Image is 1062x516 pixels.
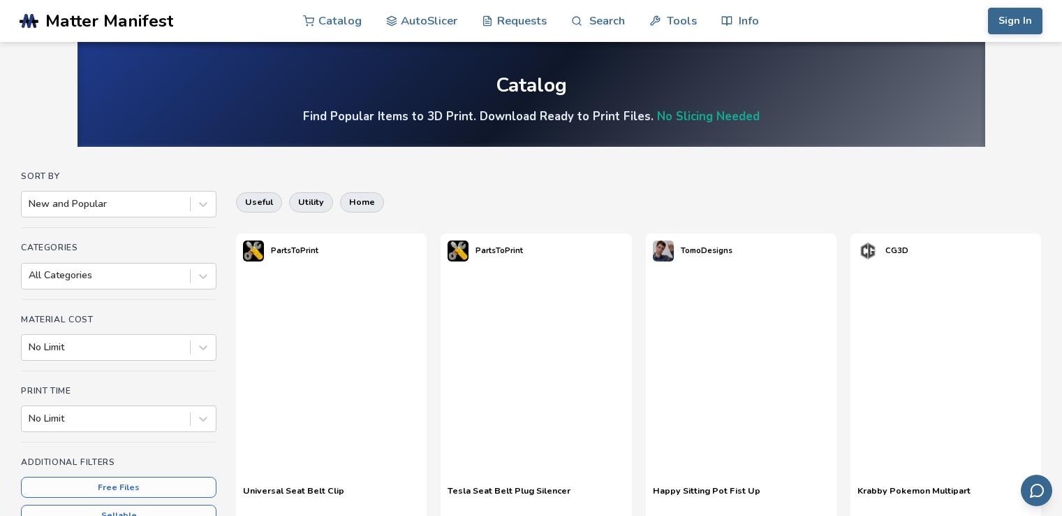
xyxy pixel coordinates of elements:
[236,234,325,268] a: PartsToPrint's profilePartsToPrint
[496,75,567,96] div: Catalog
[21,315,216,324] h4: Material Cost
[243,485,344,506] a: Universal Seat Belt Clip
[885,243,908,258] p: CG3D
[646,234,739,268] a: TomoDesigns's profileTomoDesigns
[653,485,760,506] a: Happy Sitting Pot Fist Up
[243,241,264,261] img: PartsToPrint's profile
[21,386,216,396] h4: Print Time
[441,234,530,268] a: PartsToPrint's profilePartsToPrint
[21,243,216,252] h4: Categories
[988,8,1042,34] button: Sign In
[289,192,333,212] button: utility
[21,171,216,181] h4: Sort By
[271,243,318,258] p: PartsToPrint
[29,199,31,210] input: New and Popular
[857,485,971,506] a: Krabby Pokemon Multipart
[448,485,570,506] a: Tesla Seat Belt Plug Silencer
[1021,475,1052,506] button: Send feedback via email
[657,108,760,124] a: No Slicing Needed
[303,108,760,124] h4: Find Popular Items to 3D Print. Download Ready to Print Files.
[448,241,469,261] img: PartsToPrint's profile
[681,243,732,258] p: TomoDesigns
[21,477,216,498] button: Free Files
[21,457,216,467] h4: Additional Filters
[850,234,915,268] a: CG3D's profileCG3D
[29,342,31,353] input: No Limit
[45,11,173,31] span: Matter Manifest
[653,241,674,261] img: TomoDesigns's profile
[236,192,282,212] button: useful
[29,270,31,281] input: All Categories
[29,413,31,424] input: No Limit
[475,243,523,258] p: PartsToPrint
[857,241,878,261] img: CG3D's profile
[340,192,384,212] button: home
